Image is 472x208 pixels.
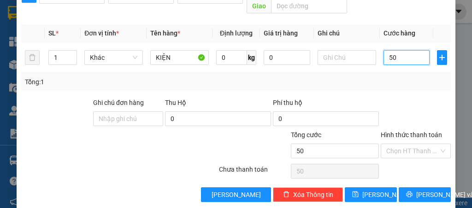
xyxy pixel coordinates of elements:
div: Chợ Lách [8,8,82,19]
div: 0969739232 [8,30,82,43]
span: Khác [90,51,137,64]
span: CÁ CẢNH [PERSON_NAME] [88,43,193,75]
span: save [352,191,359,198]
button: save[PERSON_NAME] [345,187,397,202]
button: printer[PERSON_NAME] và In [399,187,451,202]
th: Ghi chú [314,24,380,42]
span: Giá trị hàng [264,29,298,37]
div: YẾN [88,19,193,30]
span: [PERSON_NAME] [212,190,261,200]
span: [PERSON_NAME] [362,190,412,200]
span: Gửi: [8,9,22,18]
span: Thu Hộ [165,99,186,106]
span: SL [48,29,56,37]
div: Phí thu hộ [273,98,379,111]
button: deleteXóa Thông tin [273,187,343,202]
label: Ghi chú đơn hàng [93,99,144,106]
div: 0908893967 [88,30,193,43]
span: Xóa Thông tin [293,190,333,200]
span: Nhận: [88,9,110,18]
span: Tổng cước [291,131,321,139]
button: plus [437,50,447,65]
div: A DUY [8,19,82,30]
span: delete [283,191,289,198]
div: Sài Gòn [88,8,193,19]
span: printer [406,191,413,198]
span: plus [437,54,447,61]
span: DĐ: [88,48,101,58]
button: [PERSON_NAME] [201,187,271,202]
input: 0 [264,50,310,65]
span: kg [247,50,256,65]
div: Tổng: 1 [25,77,183,87]
span: Cước hàng [383,29,415,37]
input: Ghi Chú [318,50,376,65]
span: Định lượng [220,29,253,37]
div: Chưa thanh toán [218,164,290,180]
span: Đơn vị tính [84,29,119,37]
span: Tên hàng [150,29,180,37]
label: Hình thức thanh toán [381,131,442,139]
input: VD: Bàn, Ghế [150,50,209,65]
input: Ghi chú đơn hàng [93,111,163,126]
button: delete [25,50,40,65]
